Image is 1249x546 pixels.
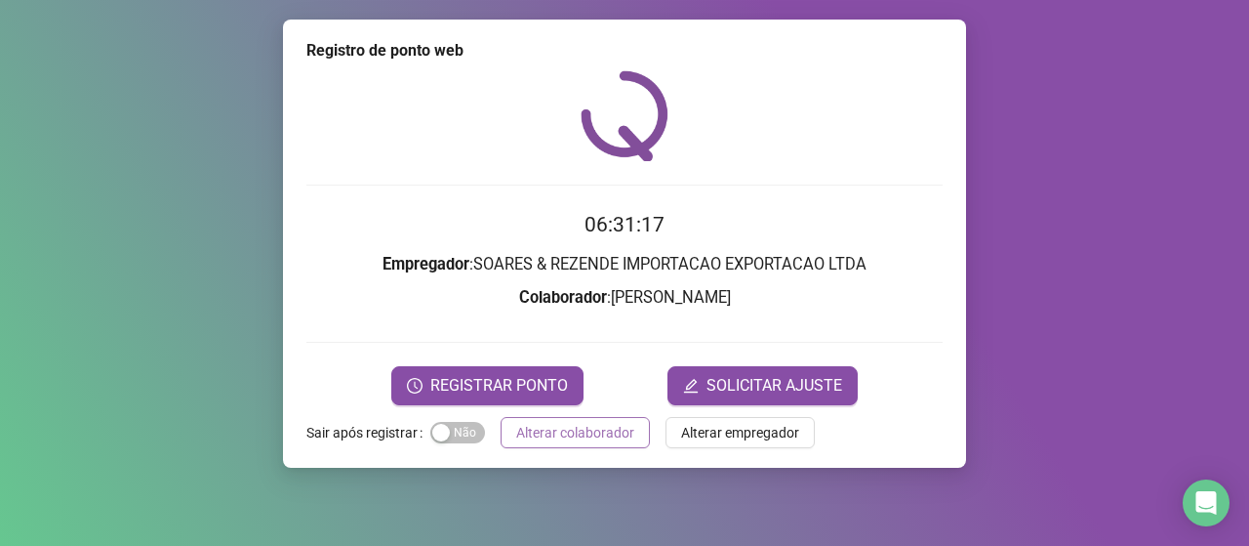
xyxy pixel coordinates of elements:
[391,366,584,405] button: REGISTRAR PONTO
[501,417,650,448] button: Alterar colaborador
[681,422,799,443] span: Alterar empregador
[306,285,943,311] h3: : [PERSON_NAME]
[667,366,858,405] button: editSOLICITAR AJUSTE
[407,378,423,394] span: clock-circle
[665,417,815,448] button: Alterar empregador
[519,288,607,307] strong: Colaborador
[306,39,943,63] div: Registro de ponto web
[584,213,665,236] time: 06:31:17
[1183,480,1229,526] div: Open Intercom Messenger
[306,417,430,448] label: Sair após registrar
[581,70,668,161] img: QRPoint
[430,374,568,398] span: REGISTRAR PONTO
[516,422,634,443] span: Alterar colaborador
[383,255,469,273] strong: Empregador
[683,378,699,394] span: edit
[706,374,842,398] span: SOLICITAR AJUSTE
[306,252,943,277] h3: : SOARES & REZENDE IMPORTACAO EXPORTACAO LTDA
